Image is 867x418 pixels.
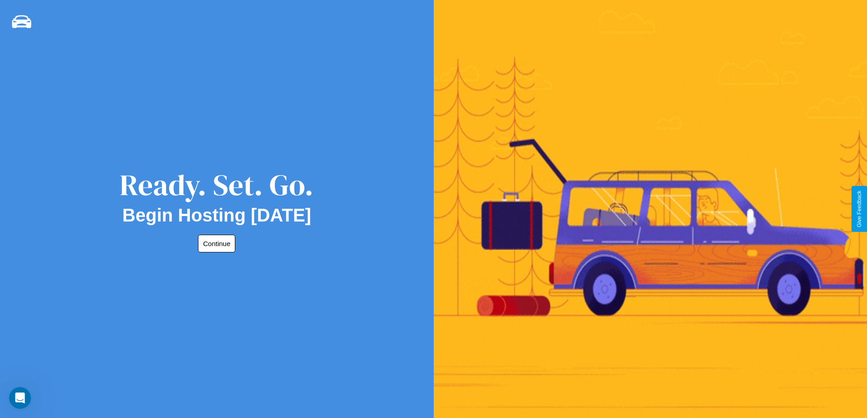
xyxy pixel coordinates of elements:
[122,205,311,226] h2: Begin Hosting [DATE]
[198,235,235,252] button: Continue
[856,191,862,227] div: Give Feedback
[9,387,31,409] iframe: Intercom live chat
[120,165,314,205] div: Ready. Set. Go.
